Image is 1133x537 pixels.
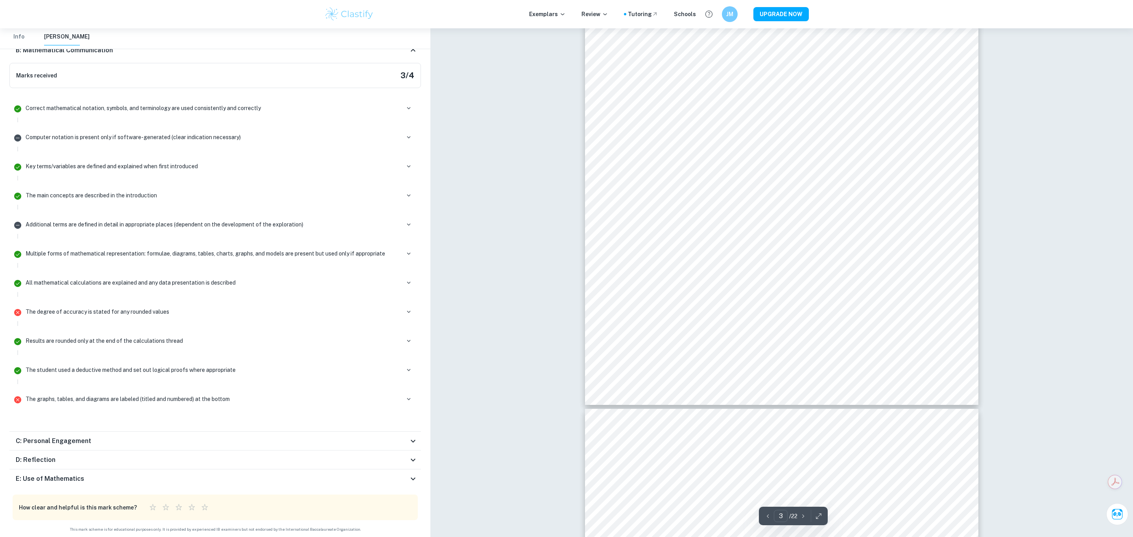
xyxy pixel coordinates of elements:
[26,366,236,374] p: The student used a deductive method and set out logical proofs where appropriate
[753,7,809,21] button: UPGRADE NOW
[13,162,22,172] svg: Correct
[581,10,608,18] p: Review
[16,71,57,80] h6: Marks received
[13,308,22,317] svg: Incorrect
[13,221,22,230] svg: Not relevant
[324,6,374,22] img: Clastify logo
[628,10,658,18] a: Tutoring
[26,104,261,112] p: Correct mathematical notation, symbols, and terminology are used consistently and correctly
[13,395,22,405] svg: Incorrect
[16,46,113,55] h6: B: Mathematical Communication
[13,279,22,288] svg: Correct
[26,162,198,171] p: Key terms/variables are defined and explained when first introduced
[26,337,183,345] p: Results are rounded only at the end of the calculations thread
[13,104,22,114] svg: Correct
[26,220,303,229] p: Additional terms are defined in detail in appropriate places (dependent on the development of the...
[26,249,385,258] p: Multiple forms of mathematical representation: formulae, diagrams, tables, charts, graphs, and mo...
[26,395,230,403] p: The graphs, tables, and diagrams are labeled (titled and numbered) at the bottom
[13,366,22,375] svg: Correct
[9,451,421,469] div: D: Reflection
[44,28,90,46] button: [PERSON_NAME]
[789,512,797,520] p: / 22
[26,191,157,200] p: The main concepts are described in the introduction
[722,6,738,22] button: JM
[9,28,28,46] button: Info
[9,432,421,451] div: C: Personal Engagement
[529,10,566,18] p: Exemplars
[26,133,241,142] p: Computer notation is present only if software-generated (clear indication necessary)
[16,474,84,484] h6: E: Use of Mathematics
[13,133,22,143] svg: Not relevant
[702,7,716,21] button: Help and Feedback
[16,455,55,465] h6: D: Reflection
[13,337,22,346] svg: Correct
[9,526,421,532] span: This mark scheme is for educational purposes only. It is provided by experienced IB examiners but...
[26,278,236,287] p: All mathematical calculations are explained and any data presentation is described
[725,10,734,18] h6: JM
[19,503,137,512] h6: How clear and helpful is this mark scheme?
[400,70,414,81] h5: 3 / 4
[1106,503,1128,525] button: Ask Clai
[9,469,421,488] div: E: Use of Mathematics
[16,436,91,446] h6: C: Personal Engagement
[9,38,421,63] div: B: Mathematical Communication
[674,10,696,18] a: Schools
[13,191,22,201] svg: Correct
[26,307,169,316] p: The degree of accuracy is stated for any rounded values
[13,250,22,259] svg: Correct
